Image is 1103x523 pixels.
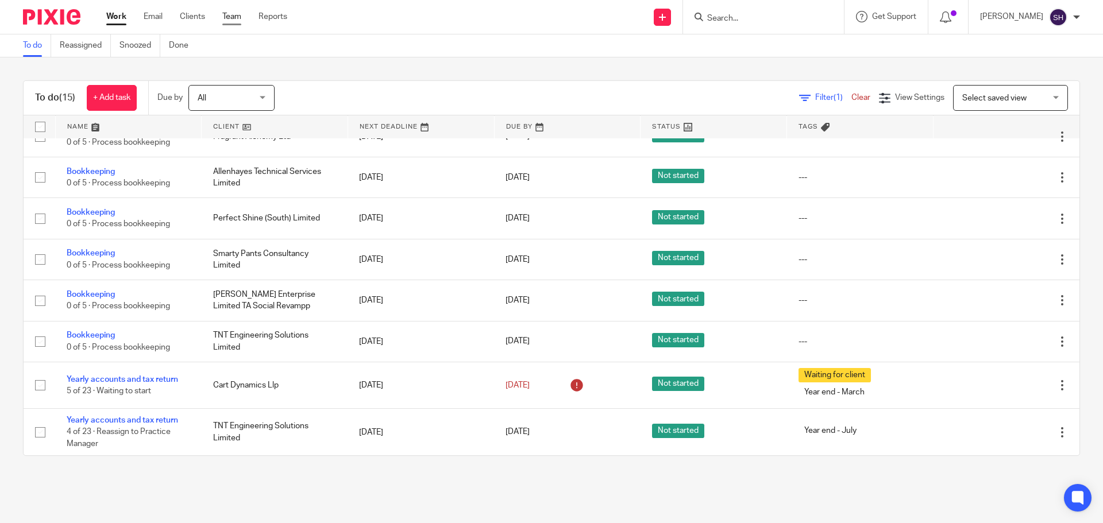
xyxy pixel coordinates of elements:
span: Get Support [872,13,916,21]
div: --- [799,336,922,347]
a: Work [106,11,126,22]
td: Cart Dynamics Llp [202,362,348,408]
span: 0 of 5 · Process bookkeeping [67,343,170,351]
span: [DATE] [506,428,530,436]
span: Not started [652,377,704,391]
span: (15) [59,93,75,102]
span: (1) [834,94,843,102]
a: Yearly accounts and tax return [67,416,178,424]
td: TNT Engineering Solutions Limited [202,408,348,455]
span: Select saved view [962,94,1027,102]
span: All [198,94,206,102]
span: [DATE] [506,214,530,222]
span: 0 of 5 · Process bookkeeping [67,261,170,269]
span: Year end - July [799,424,862,438]
span: Tags [799,123,818,130]
td: Allenhayes Technical Services Limited [202,157,348,197]
td: Perfect Shine (South) Limited [202,198,348,239]
td: Smarty Pants Consultancy Limited [202,239,348,280]
a: Clients [180,11,205,22]
span: [DATE] [506,255,530,264]
a: Email [144,11,163,22]
td: [DATE] [348,321,494,362]
div: --- [799,254,922,265]
span: Not started [652,251,704,265]
span: Not started [652,424,704,438]
img: Pixie [23,9,80,25]
a: Bookkeeping [67,168,115,176]
span: 5 of 23 · Waiting to start [67,387,151,395]
a: Snoozed [119,34,160,57]
a: Done [169,34,197,57]
a: Bookkeeping [67,249,115,257]
td: [DATE] [348,239,494,280]
span: Year end - March [799,385,870,400]
input: Search [706,14,809,24]
td: [DATE] [348,280,494,321]
div: --- [799,172,922,183]
span: Not started [652,169,704,183]
p: [PERSON_NAME] [980,11,1043,22]
a: Bookkeeping [67,290,115,299]
td: TNT Engineering Solutions Limited [202,321,348,362]
span: 0 of 5 · Process bookkeeping [67,179,170,187]
span: [DATE] [506,296,530,304]
a: + Add task [87,85,137,111]
a: Yearly accounts and tax return [67,375,178,383]
span: [DATE] [506,381,530,389]
td: [PERSON_NAME] Enterprise Limited TA Social Revampp [202,280,348,321]
a: Clear [851,94,870,102]
span: [DATE] [506,338,530,346]
span: 0 of 5 · Process bookkeeping [67,302,170,310]
h1: To do [35,92,75,104]
span: 0 of 5 · Process bookkeeping [67,220,170,228]
a: To do [23,34,51,57]
span: [DATE] [506,133,530,141]
span: 0 of 5 · Process bookkeeping [67,138,170,146]
p: Due by [157,92,183,103]
span: Not started [652,292,704,306]
div: --- [799,295,922,306]
div: --- [799,212,922,224]
td: [DATE] [348,362,494,408]
span: View Settings [895,94,944,102]
td: [DATE] [348,157,494,197]
a: Reports [259,11,287,22]
td: [DATE] [348,198,494,239]
td: [DATE] [348,408,494,455]
span: Filter [815,94,851,102]
a: Bookkeeping [67,331,115,339]
span: Not started [652,333,704,347]
a: Bookkeeping [67,208,115,216]
img: svg%3E [1049,8,1067,26]
a: Reassigned [60,34,111,57]
span: Waiting for client [799,368,871,382]
span: Not started [652,210,704,224]
a: Team [222,11,241,22]
span: [DATE] [506,173,530,181]
span: 4 of 23 · Reassign to Practice Manager [67,428,171,448]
